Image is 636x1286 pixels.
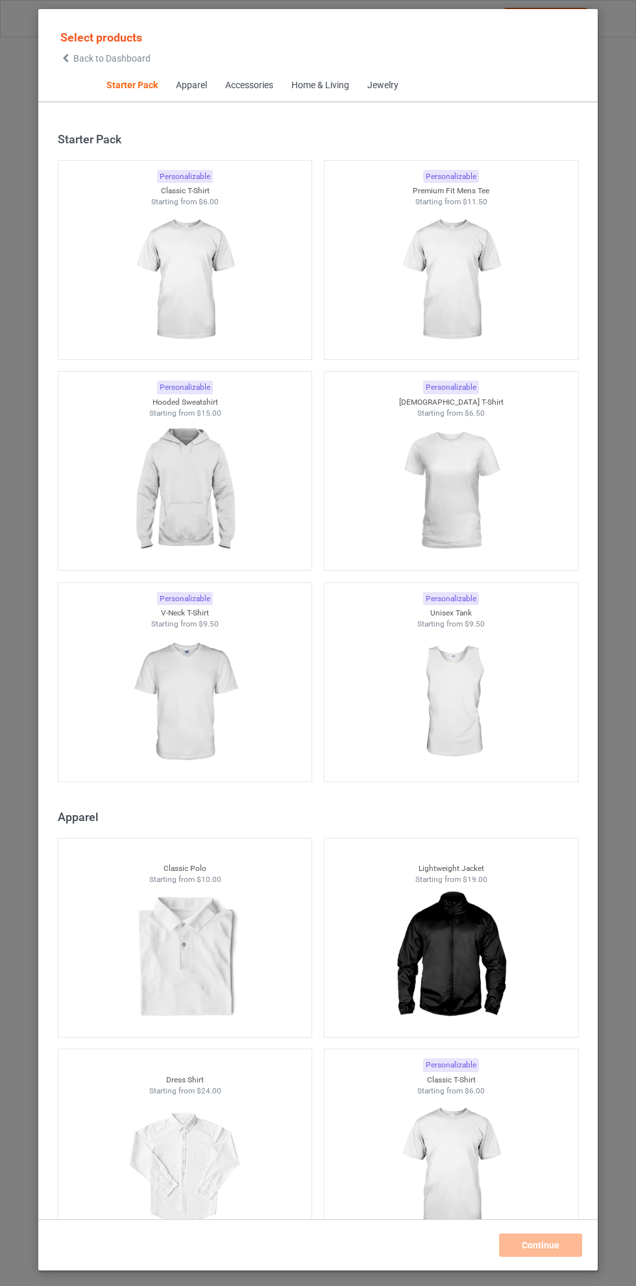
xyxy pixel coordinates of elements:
div: Starting from [58,408,312,419]
div: V-Neck T-Shirt [58,608,312,619]
div: Starting from [324,196,578,208]
img: regular.jpg [393,885,509,1030]
div: Classic T-Shirt [58,185,312,196]
span: $9.50 [465,619,485,628]
div: Personalizable [423,1058,479,1072]
img: regular.jpg [127,885,243,1030]
img: regular.jpg [393,418,509,564]
div: Classic Polo [58,863,312,874]
span: $6.00 [199,197,219,206]
div: Premium Fit Mens Tee [324,185,578,196]
div: Starting from [324,619,578,630]
span: $15.00 [196,409,221,418]
div: Starting from [58,874,312,885]
span: $24.00 [196,1086,221,1095]
div: Starter Pack [58,132,585,147]
span: Back to Dashboard [73,53,151,64]
div: Personalizable [423,592,479,606]
img: regular.jpg [393,1096,509,1241]
div: Starting from [324,1086,578,1097]
div: Starting from [58,619,312,630]
img: regular.jpg [393,630,509,775]
img: regular.jpg [127,630,243,775]
img: regular.jpg [127,208,243,353]
div: Starting from [58,196,312,208]
span: Starter Pack [97,70,166,101]
div: Classic T-Shirt [324,1075,578,1086]
div: Starting from [58,1086,312,1097]
div: Jewelry [367,79,398,92]
div: Lightweight Jacket [324,863,578,874]
span: $9.50 [199,619,219,628]
span: $6.50 [465,409,485,418]
div: [DEMOGRAPHIC_DATA] T-Shirt [324,397,578,408]
span: $10.00 [196,875,221,884]
div: Starting from [324,874,578,885]
div: Apparel [58,809,585,824]
div: Personalizable [423,381,479,394]
div: Accessories [225,79,273,92]
div: Personalizable [157,381,213,394]
div: Hooded Sweatshirt [58,397,312,408]
span: $11.50 [463,197,487,206]
span: $6.00 [465,1086,485,1095]
span: $19.00 [463,875,487,884]
div: Starting from [324,408,578,419]
div: Home & Living [291,79,349,92]
span: Select products [60,30,142,44]
div: Unisex Tank [324,608,578,619]
img: regular.jpg [127,418,243,564]
div: Apparel [175,79,206,92]
img: regular.jpg [127,1096,243,1241]
img: regular.jpg [393,208,509,353]
div: Personalizable [423,170,479,184]
div: Dress Shirt [58,1075,312,1086]
div: Personalizable [157,592,213,606]
div: Personalizable [157,170,213,184]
